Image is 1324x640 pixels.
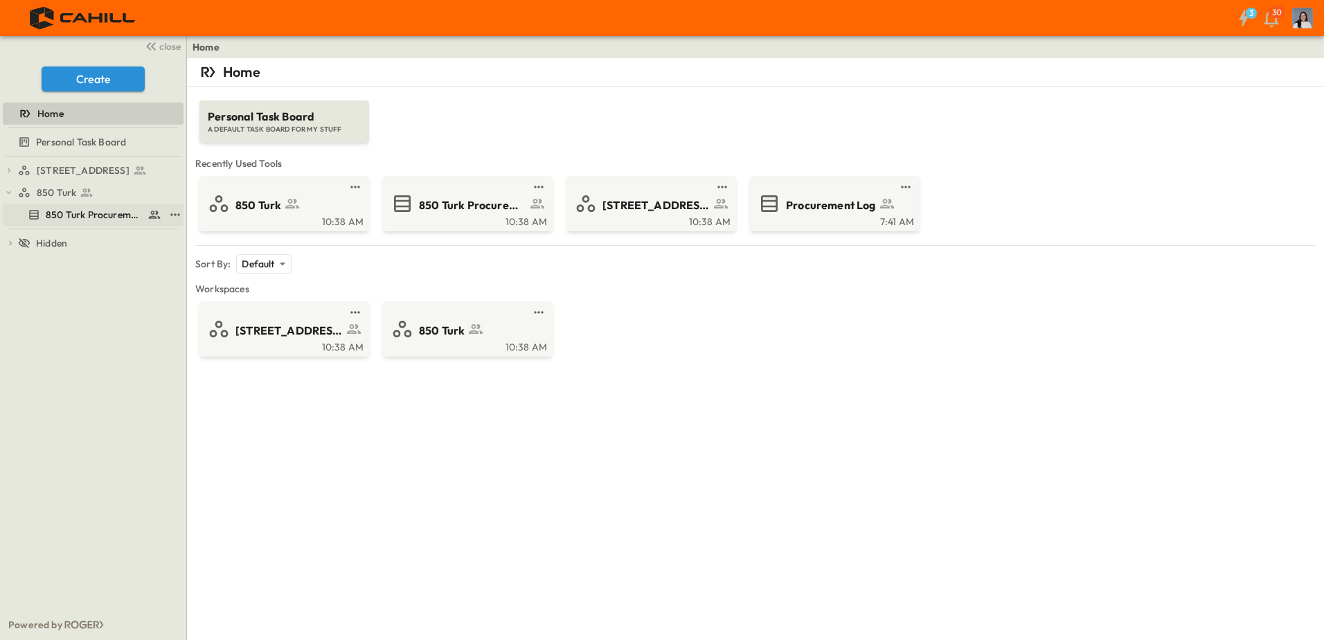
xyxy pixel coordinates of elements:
[347,179,364,195] button: test
[195,257,231,271] p: Sort By:
[208,109,361,125] span: Personal Task Board
[347,304,364,321] button: test
[36,236,67,250] span: Hidden
[386,215,547,226] a: 10:38 AM
[1272,7,1282,18] p: 30
[202,193,364,215] a: 850 Turk
[37,163,129,177] span: [STREET_ADDRESS]
[569,215,731,226] a: 10:38 AM
[419,197,526,213] span: 850 Turk Procurement Log
[235,197,281,213] span: 850 Turk
[208,125,361,134] span: A DEFAULT TASK BOARD FOR MY STUFF
[236,254,291,274] div: Default
[530,179,547,195] button: test
[569,193,731,215] a: [STREET_ADDRESS]
[3,204,184,226] div: 850 Turk Procurement Logtest
[386,318,547,340] a: 850 Turk
[530,304,547,321] button: test
[3,132,181,152] a: Personal Task Board
[195,157,1316,170] span: Recently Used Tools
[42,66,145,91] button: Create
[714,179,731,195] button: test
[202,215,364,226] a: 10:38 AM
[386,193,547,215] a: 850 Turk Procurement Log
[198,87,370,143] a: Personal Task BoardA DEFAULT TASK BOARD FOR MY STUFF
[159,39,181,53] span: close
[195,282,1316,296] span: Workspaces
[235,323,343,339] span: [STREET_ADDRESS]
[193,40,220,54] a: Home
[18,161,181,180] a: [STREET_ADDRESS]
[1230,6,1258,30] button: 3
[753,193,914,215] a: Procurement Log
[386,340,547,351] a: 10:38 AM
[1292,8,1313,28] img: Profile Picture
[3,131,184,153] div: Personal Task Boardtest
[167,206,184,223] button: test
[18,183,181,202] a: 850 Turk
[36,135,126,149] span: Personal Task Board
[46,208,142,222] span: 850 Turk Procurement Log
[17,3,150,33] img: 4f72bfc4efa7236828875bac24094a5ddb05241e32d018417354e964050affa1.png
[3,205,164,224] a: 850 Turk Procurement Log
[3,104,181,123] a: Home
[753,215,914,226] a: 7:41 AM
[202,318,364,340] a: [STREET_ADDRESS]
[202,340,364,351] a: 10:38 AM
[3,159,184,181] div: [STREET_ADDRESS]test
[242,257,274,271] p: Default
[3,181,184,204] div: 850 Turktest
[37,186,76,199] span: 850 Turk
[193,40,228,54] nav: breadcrumbs
[139,36,184,55] button: close
[223,62,260,82] p: Home
[786,197,876,213] span: Procurement Log
[602,197,710,213] span: [STREET_ADDRESS]
[1249,8,1253,19] h6: 3
[37,107,64,121] span: Home
[419,323,465,339] span: 850 Turk
[897,179,914,195] button: test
